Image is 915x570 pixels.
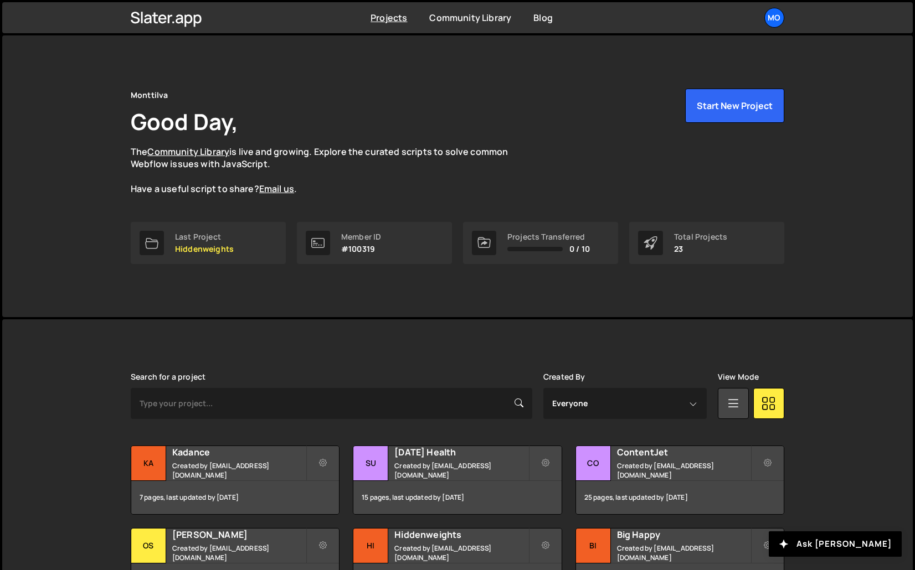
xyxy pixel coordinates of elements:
[576,481,784,514] div: 25 pages, last updated by [DATE]
[175,245,234,253] p: Hiddenweights
[429,12,511,24] a: Community Library
[543,372,585,381] label: Created By
[131,89,168,102] div: Monttilva
[353,445,562,515] a: Su [DATE] Health Created by [EMAIL_ADDRESS][DOMAIN_NAME] 15 pages, last updated by [DATE]
[371,12,407,24] a: Projects
[576,528,611,563] div: Bi
[175,232,234,241] div: Last Project
[131,146,530,195] p: The is live and growing. Explore the curated scripts to solve common Webflow issues with JavaScri...
[353,528,388,563] div: Hi
[353,446,388,481] div: Su
[147,146,229,158] a: Community Library
[341,245,381,253] p: #100319
[131,481,339,514] div: 7 pages, last updated by [DATE]
[131,445,340,515] a: Ka Kadance Created by [EMAIL_ADDRESS][DOMAIN_NAME] 7 pages, last updated by [DATE]
[353,481,561,514] div: 15 pages, last updated by [DATE]
[394,446,528,458] h2: [DATE] Health
[341,232,381,241] div: Member ID
[131,222,286,264] a: Last Project Hiddenweights
[569,245,590,253] span: 0 / 10
[617,543,750,562] small: Created by [EMAIL_ADDRESS][DOMAIN_NAME]
[172,528,306,541] h2: [PERSON_NAME]
[172,461,306,480] small: Created by [EMAIL_ADDRESS][DOMAIN_NAME]
[172,446,306,458] h2: Kadance
[764,8,784,28] a: Mo
[674,232,727,241] div: Total Projects
[131,446,166,481] div: Ka
[394,528,528,541] h2: Hiddenweights
[617,461,750,480] small: Created by [EMAIL_ADDRESS][DOMAIN_NAME]
[394,543,528,562] small: Created by [EMAIL_ADDRESS][DOMAIN_NAME]
[131,106,238,137] h1: Good Day,
[617,528,750,541] h2: Big Happy
[131,372,205,381] label: Search for a project
[394,461,528,480] small: Created by [EMAIL_ADDRESS][DOMAIN_NAME]
[685,89,784,123] button: Start New Project
[131,528,166,563] div: Os
[674,245,727,253] p: 23
[576,446,611,481] div: Co
[259,183,294,195] a: Email us
[507,232,590,241] div: Projects Transferred
[172,543,306,562] small: Created by [EMAIL_ADDRESS][DOMAIN_NAME]
[575,445,784,515] a: Co ContentJet Created by [EMAIL_ADDRESS][DOMAIN_NAME] 25 pages, last updated by [DATE]
[131,388,532,419] input: Type your project...
[617,446,750,458] h2: ContentJet
[769,531,902,557] button: Ask [PERSON_NAME]
[718,372,759,381] label: View Mode
[533,12,553,24] a: Blog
